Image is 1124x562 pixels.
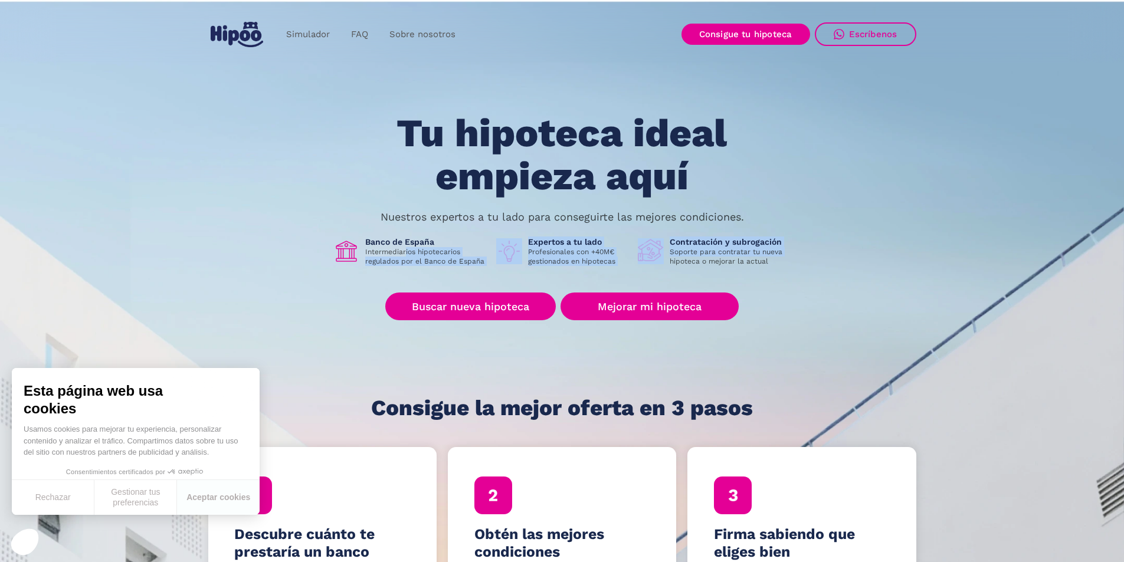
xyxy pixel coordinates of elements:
a: Simulador [276,23,340,46]
h4: Firma sabiendo que eliges bien [714,525,890,561]
h1: Contratación y subrogación [670,236,791,247]
p: Profesionales con +40M€ gestionados en hipotecas [528,247,628,266]
p: Soporte para contratar tu nueva hipoteca o mejorar la actual [670,247,791,266]
a: Consigue tu hipoteca [681,24,810,45]
a: Mejorar mi hipoteca [561,292,738,320]
h1: Banco de España [365,236,487,247]
h1: Expertos a tu lado [528,236,628,247]
div: Escríbenos [849,29,897,40]
a: home [208,17,266,52]
p: Intermediarios hipotecarios regulados por el Banco de España [365,247,487,266]
a: Escríbenos [815,22,916,46]
h1: Tu hipoteca ideal empieza aquí [338,112,785,198]
p: Nuestros expertos a tu lado para conseguirte las mejores condiciones. [381,212,744,222]
a: FAQ [340,23,379,46]
h4: Descubre cuánto te prestaría un banco [234,525,410,561]
a: Sobre nosotros [379,23,466,46]
h4: Obtén las mejores condiciones [474,525,650,561]
a: Buscar nueva hipoteca [385,292,556,320]
h1: Consigue la mejor oferta en 3 pasos [371,396,753,420]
